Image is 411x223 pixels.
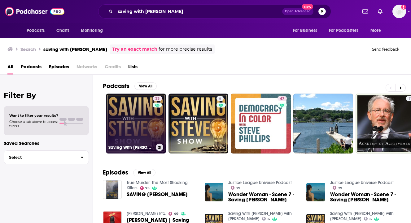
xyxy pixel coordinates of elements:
[231,94,291,154] a: 47
[108,145,153,150] h3: Saving With [PERSON_NAME]
[205,183,224,202] img: Wonder Woman - Scene 7 - Saving Steve Trevor
[98,4,331,19] div: Search podcasts, credits, & more...
[364,217,372,221] a: 6
[289,25,325,36] button: open menu
[77,62,97,74] span: Networks
[56,26,70,35] span: Charts
[262,217,270,221] a: 6
[409,96,411,102] span: 7
[155,96,160,102] span: 33
[329,26,359,35] span: For Podcasters
[285,10,311,13] span: Open Advanced
[105,62,121,74] span: Credits
[103,82,157,90] a: PodcastsView All
[280,96,284,102] span: 47
[330,192,401,202] span: Wonder Woman - Scene 7 - Saving [PERSON_NAME]
[278,96,287,101] a: 47
[168,212,179,216] a: 49
[127,192,188,197] span: SAVING [PERSON_NAME]
[325,25,368,36] button: open menu
[106,94,166,154] a: 33Saving With [PERSON_NAME]
[375,6,385,17] a: Show notifications dropdown
[268,218,270,221] span: 6
[282,8,313,15] button: Open AdvancedNew
[306,183,325,202] img: Wonder Woman - Scene 7 - Saving Steve Trevor
[370,47,401,52] button: Send feedback
[4,91,89,100] h2: Filter By
[168,94,229,154] a: 6
[330,192,401,202] a: Wonder Woman - Scene 7 - Saving Steve Trevor
[293,26,317,35] span: For Business
[338,187,342,190] span: 29
[9,120,58,128] span: Choose a tab above to access filters.
[366,25,389,36] button: open menu
[22,25,53,36] button: open menu
[20,46,36,52] h3: Search
[228,192,299,202] span: Wonder Woman - Scene 7 - Saving [PERSON_NAME]
[392,5,406,18] button: Show profile menu
[49,62,69,74] a: Episodes
[4,140,89,146] p: Saved Searches
[27,26,45,35] span: Podcasts
[127,211,166,216] a: Steve Brown Etc.
[112,46,157,53] a: Try an exact match
[21,62,42,74] a: Podcasts
[43,46,107,52] h3: saving with [PERSON_NAME]
[370,26,381,35] span: More
[369,218,372,221] span: 6
[9,113,58,118] span: Want to filter your results?
[133,169,155,176] button: View All
[52,25,73,36] a: Charts
[153,96,162,101] a: 33
[103,169,128,176] h2: Episodes
[231,186,240,190] a: 29
[127,180,188,191] a: True Murder: The Most Shocking Killers
[392,5,406,18] img: User Profile
[174,212,178,215] span: 49
[302,4,313,10] span: New
[330,180,394,185] a: Justice League Universe Podcast
[219,96,221,102] span: 6
[128,62,138,74] a: Lists
[77,25,111,36] button: open menu
[140,186,150,190] a: 75
[4,155,76,159] span: Select
[4,150,89,164] button: Select
[392,5,406,18] span: Logged in as rpearson
[127,192,188,197] a: SAVING ANNIE-Steve Jackson
[103,180,122,199] img: SAVING ANNIE-Steve Jackson
[7,62,13,74] a: All
[333,186,342,190] a: 29
[5,6,64,17] img: Podchaser - Follow, Share and Rate Podcasts
[134,82,157,90] button: View All
[159,46,212,53] span: for more precise results
[360,6,370,17] a: Show notifications dropdown
[103,169,155,176] a: EpisodesView All
[81,26,103,35] span: Monitoring
[145,187,150,190] span: 75
[228,192,299,202] a: Wonder Woman - Scene 7 - Saving Steve Trevor
[228,180,292,185] a: Justice League Universe Podcast
[115,6,282,16] input: Search podcasts, credits, & more...
[216,96,224,101] a: 6
[228,211,292,221] a: Saving With Steve with Steve Sexton
[401,5,406,10] svg: Add a profile image
[236,187,240,190] span: 29
[103,82,129,90] h2: Podcasts
[330,211,394,221] a: Saving With Steve with Steve Sexton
